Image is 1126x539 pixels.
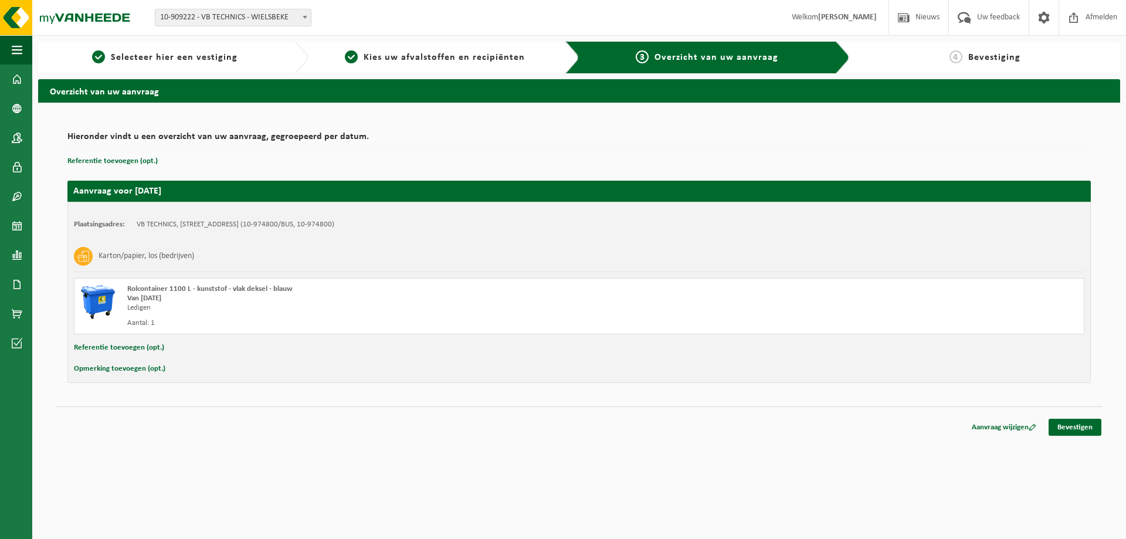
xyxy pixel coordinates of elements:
[74,340,164,355] button: Referentie toevoegen (opt.)
[111,53,238,62] span: Selecteer hier een vestiging
[949,50,962,63] span: 4
[127,303,626,313] div: Ledigen
[314,50,555,65] a: 2Kies uw afvalstoffen en recipiënten
[654,53,778,62] span: Overzicht van uw aanvraag
[127,294,161,302] strong: Van [DATE]
[155,9,311,26] span: 10-909222 - VB TECHNICS - WIELSBEKE
[73,187,161,196] strong: Aanvraag voor [DATE]
[963,419,1045,436] a: Aanvraag wijzigen
[364,53,525,62] span: Kies uw afvalstoffen en recipiënten
[80,284,116,320] img: WB-1100-HPE-BE-01.png
[127,318,626,328] div: Aantal: 1
[127,285,293,293] span: Rolcontainer 1100 L - kunststof - vlak deksel - blauw
[968,53,1020,62] span: Bevestiging
[345,50,358,63] span: 2
[1049,419,1101,436] a: Bevestigen
[818,13,877,22] strong: [PERSON_NAME]
[137,220,334,229] td: VB TECHNICS, [STREET_ADDRESS] (10-974800/BUS, 10-974800)
[74,361,165,377] button: Opmerking toevoegen (opt.)
[44,50,285,65] a: 1Selecteer hier een vestiging
[67,154,158,169] button: Referentie toevoegen (opt.)
[38,79,1120,102] h2: Overzicht van uw aanvraag
[99,247,194,266] h3: Karton/papier, los (bedrijven)
[636,50,649,63] span: 3
[92,50,105,63] span: 1
[67,132,1091,148] h2: Hieronder vindt u een overzicht van uw aanvraag, gegroepeerd per datum.
[74,221,125,228] strong: Plaatsingsadres:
